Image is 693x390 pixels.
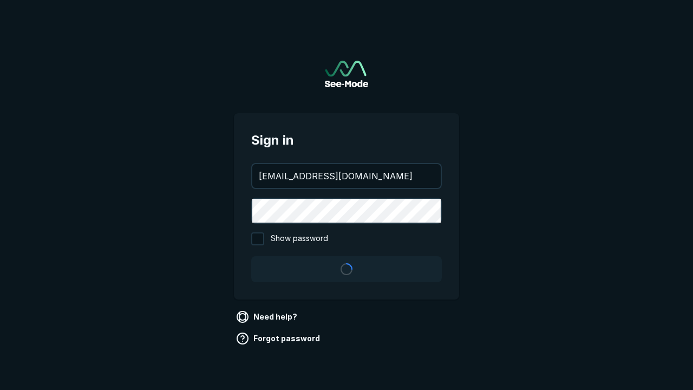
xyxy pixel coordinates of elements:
a: Go to sign in [325,61,368,87]
input: your@email.com [252,164,441,188]
a: Forgot password [234,330,324,347]
img: See-Mode Logo [325,61,368,87]
a: Need help? [234,308,302,326]
span: Sign in [251,131,442,150]
span: Show password [271,232,328,245]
